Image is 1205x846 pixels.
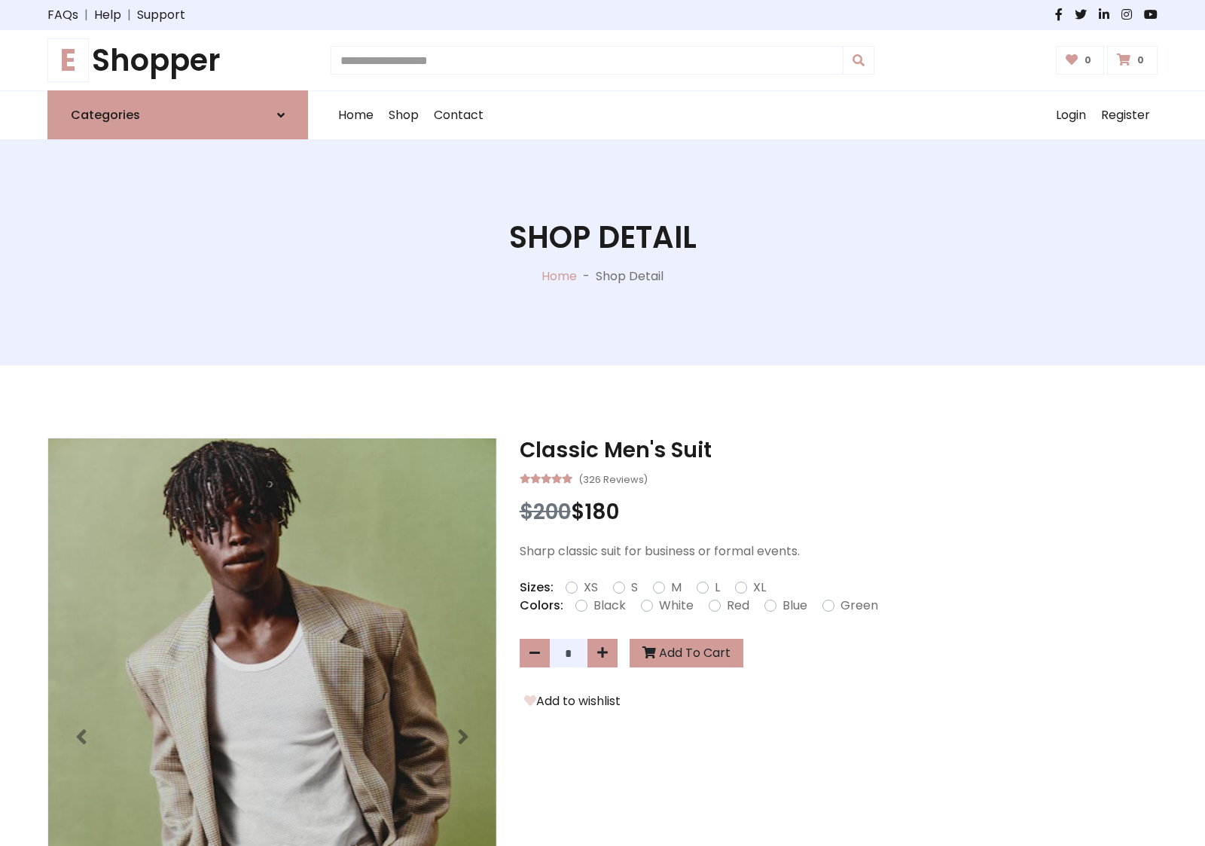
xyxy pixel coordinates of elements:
h6: Categories [71,108,140,122]
p: Sharp classic suit for business or formal events. [520,542,1158,560]
a: Contact [426,91,491,139]
label: Blue [782,597,807,615]
h1: Shop Detail [509,219,697,255]
small: (326 Reviews) [578,469,648,487]
label: L [715,579,720,597]
label: XS [584,579,598,597]
a: Home [541,267,577,285]
p: Shop Detail [596,267,664,286]
a: 0 [1056,46,1105,75]
a: Categories [47,90,308,139]
label: M [671,579,682,597]
label: White [659,597,694,615]
p: - [577,267,596,286]
a: 0 [1107,46,1158,75]
label: Black [593,597,626,615]
a: Home [331,91,381,139]
button: Add to wishlist [520,692,625,711]
a: Register [1094,91,1158,139]
a: Support [137,6,185,24]
button: Add To Cart [630,639,743,667]
a: Help [94,6,121,24]
a: Shop [381,91,426,139]
h1: Shopper [47,42,308,78]
label: S [631,579,638,597]
label: Green [840,597,878,615]
span: $200 [520,497,571,527]
a: FAQs [47,6,78,24]
label: Red [727,597,749,615]
a: EShopper [47,42,308,78]
span: | [121,6,137,24]
span: 180 [584,497,619,527]
span: | [78,6,94,24]
h3: Classic Men's Suit [520,438,1158,463]
label: XL [753,579,766,597]
p: Sizes: [520,579,554,597]
h3: $ [520,499,1158,525]
span: E [47,38,89,82]
a: Login [1048,91,1094,139]
p: Colors: [520,597,563,615]
span: 0 [1133,53,1148,67]
span: 0 [1081,53,1095,67]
